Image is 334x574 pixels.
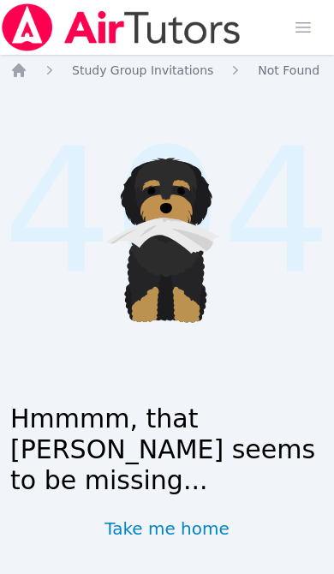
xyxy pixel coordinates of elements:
a: Study Group Invitations [72,62,213,79]
a: Take me home [104,517,230,541]
span: Study Group Invitations [72,63,213,77]
h1: Hmmmm, that [PERSON_NAME] seems to be missing... [10,404,324,496]
span: Not Found [258,63,319,77]
span: 404 [3,83,331,342]
a: Not Found [258,62,319,79]
nav: Breadcrumb [10,62,324,79]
